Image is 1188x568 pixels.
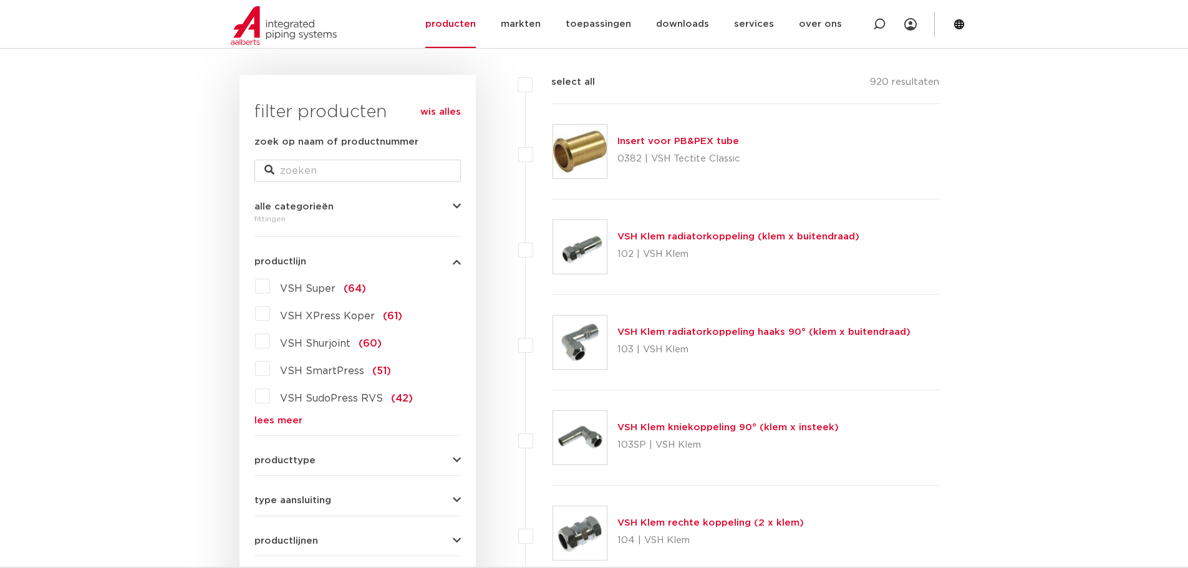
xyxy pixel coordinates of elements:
button: producttype [254,456,461,465]
span: VSH SudoPress RVS [280,393,383,403]
span: (51) [372,366,391,376]
span: VSH XPress Koper [280,311,375,321]
button: type aansluiting [254,496,461,505]
p: 0382 | VSH Tectite Classic [617,149,740,169]
p: 103SP | VSH Klem [617,435,839,455]
span: type aansluiting [254,496,331,505]
a: lees meer [254,416,461,425]
button: productlijn [254,257,461,266]
span: (64) [344,284,366,294]
a: VSH Klem radiatorkoppeling haaks 90° (klem x buitendraad) [617,327,910,337]
button: alle categorieën [254,202,461,211]
button: productlijnen [254,536,461,546]
img: Thumbnail for Insert voor PB&PEX tube [553,125,607,178]
img: Thumbnail for VSH Klem kniekoppeling 90° (klem x insteek) [553,411,607,465]
span: (61) [383,311,402,321]
a: Insert voor PB&PEX tube [617,137,739,146]
p: 103 | VSH Klem [617,340,910,360]
a: VSH Klem radiatorkoppeling (klem x buitendraad) [617,232,859,241]
img: Thumbnail for VSH Klem radiatorkoppeling (klem x buitendraad) [553,220,607,274]
p: 102 | VSH Klem [617,244,859,264]
span: productlijn [254,257,306,266]
a: VSH Klem rechte koppeling (2 x klem) [617,518,804,527]
span: productlijnen [254,536,318,546]
h3: filter producten [254,100,461,125]
p: 920 resultaten [870,75,939,94]
div: fittingen [254,211,461,226]
span: producttype [254,456,316,465]
span: VSH SmartPress [280,366,364,376]
span: (60) [359,339,382,349]
img: Thumbnail for VSH Klem radiatorkoppeling haaks 90° (klem x buitendraad) [553,315,607,369]
label: select all [533,75,595,90]
a: wis alles [420,105,461,120]
span: VSH Super [280,284,336,294]
span: alle categorieën [254,202,334,211]
a: VSH Klem kniekoppeling 90° (klem x insteek) [617,423,839,432]
img: Thumbnail for VSH Klem rechte koppeling (2 x klem) [553,506,607,560]
label: zoek op naam of productnummer [254,135,418,150]
span: VSH Shurjoint [280,339,350,349]
span: (42) [391,393,413,403]
p: 104 | VSH Klem [617,531,804,551]
input: zoeken [254,160,461,182]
